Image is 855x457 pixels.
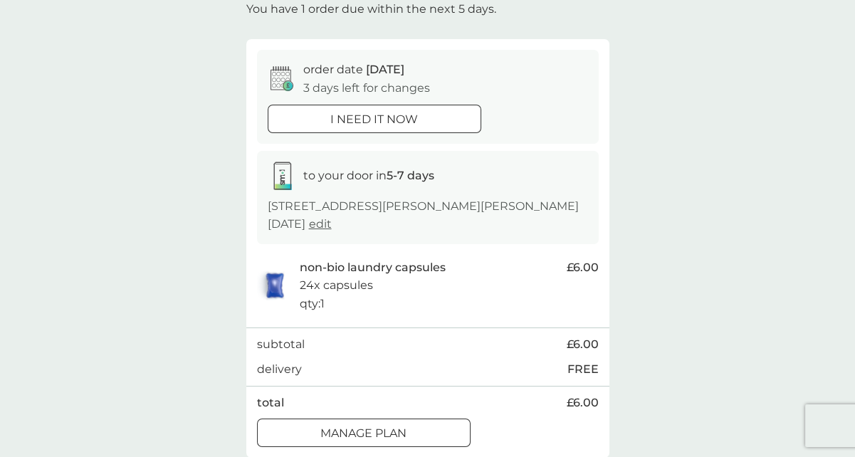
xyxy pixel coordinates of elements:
[257,394,284,412] p: total
[366,63,404,76] span: [DATE]
[257,335,305,354] p: subtotal
[567,335,599,354] span: £6.00
[567,258,599,277] span: £6.00
[300,276,373,295] p: 24x capsules
[257,360,302,379] p: delivery
[300,258,446,277] p: non-bio laundry capsules
[320,424,406,443] p: Manage plan
[387,169,434,182] strong: 5-7 days
[309,217,332,231] a: edit
[300,295,325,313] p: qty : 1
[303,61,404,79] p: order date
[567,360,599,379] p: FREE
[268,197,588,233] p: [STREET_ADDRESS][PERSON_NAME][PERSON_NAME][DATE]
[303,79,430,98] p: 3 days left for changes
[567,394,599,412] span: £6.00
[268,105,481,133] button: i need it now
[330,110,418,129] p: i need it now
[303,169,434,182] span: to your door in
[257,419,471,447] button: Manage plan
